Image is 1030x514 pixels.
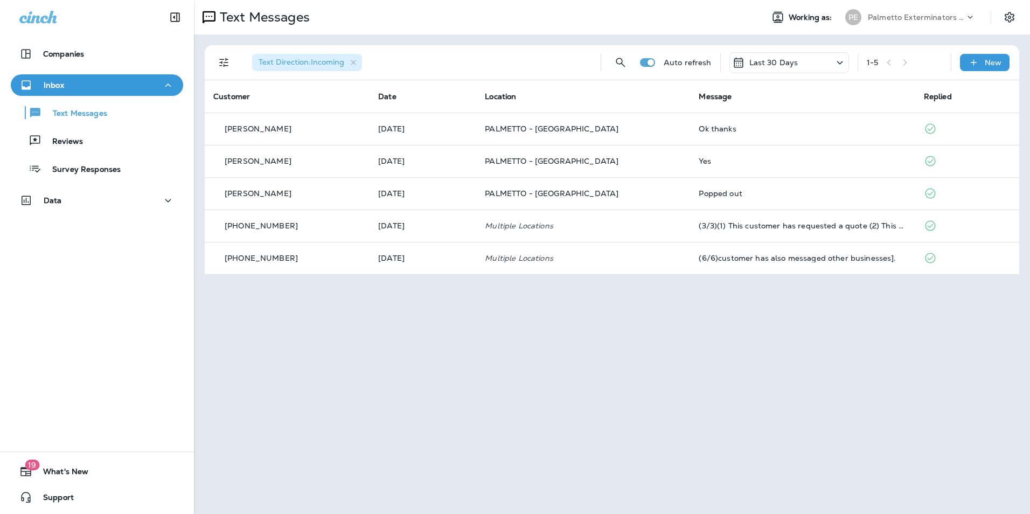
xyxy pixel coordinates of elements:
[32,493,74,506] span: Support
[699,254,906,262] div: (6/6)customer has also messaged other businesses].
[867,58,878,67] div: 1 - 5
[699,124,906,133] div: Ok thanks
[485,189,618,198] span: PALMETTO - [GEOGRAPHIC_DATA]
[749,58,798,67] p: Last 30 Days
[225,221,298,230] p: [PHONE_NUMBER]
[41,165,121,175] p: Survey Responses
[225,254,298,262] p: [PHONE_NUMBER]
[485,156,618,166] span: PALMETTO - [GEOGRAPHIC_DATA]
[42,109,107,119] p: Text Messages
[11,74,183,96] button: Inbox
[699,92,732,101] span: Message
[225,124,291,133] p: [PERSON_NAME]
[259,57,344,67] span: Text Direction : Incoming
[11,487,183,508] button: Support
[699,189,906,198] div: Popped out
[215,9,310,25] p: Text Messages
[225,157,291,165] p: [PERSON_NAME]
[485,124,618,134] span: PALMETTO - [GEOGRAPHIC_DATA]
[44,196,62,205] p: Data
[11,129,183,152] button: Reviews
[11,461,183,482] button: 19What's New
[213,52,235,73] button: Filters
[44,81,64,89] p: Inbox
[985,58,1001,67] p: New
[11,101,183,124] button: Text Messages
[378,124,468,133] p: Oct 2, 2025 08:49 AM
[32,467,88,480] span: What's New
[378,189,468,198] p: Sep 18, 2025 10:44 AM
[252,54,362,71] div: Text Direction:Incoming
[378,157,468,165] p: Sep 26, 2025 09:42 AM
[868,13,965,22] p: Palmetto Exterminators LLC
[664,58,712,67] p: Auto refresh
[485,254,681,262] p: Multiple Locations
[378,254,468,262] p: Sep 16, 2025 12:42 PM
[160,6,190,28] button: Collapse Sidebar
[1000,8,1019,27] button: Settings
[699,221,906,230] div: (3/3)(1) This customer has requested a quote (2) This customer has also messaged other businesses].
[213,92,250,101] span: Customer
[11,43,183,65] button: Companies
[789,13,834,22] span: Working as:
[43,50,84,58] p: Companies
[610,52,631,73] button: Search Messages
[11,190,183,211] button: Data
[41,137,83,147] p: Reviews
[225,189,291,198] p: [PERSON_NAME]
[485,92,516,101] span: Location
[699,157,906,165] div: Yes
[485,221,681,230] p: Multiple Locations
[378,92,396,101] span: Date
[845,9,861,25] div: PE
[924,92,952,101] span: Replied
[25,460,39,470] span: 19
[378,221,468,230] p: Sep 17, 2025 04:00 PM
[11,157,183,180] button: Survey Responses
